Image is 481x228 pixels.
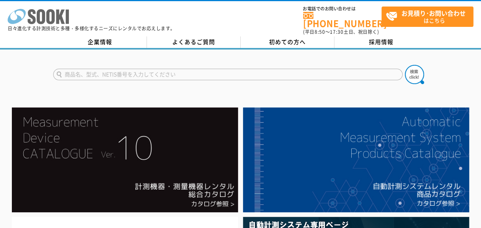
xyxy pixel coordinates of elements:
[315,28,325,35] span: 8:50
[382,7,473,27] a: お見積り･お問い合わせはこちら
[12,107,238,212] img: Catalog Ver10
[303,7,382,11] span: お電話でのお問い合わせは
[269,38,306,46] span: 初めての方へ
[243,107,469,212] img: 自動計測システムカタログ
[303,28,379,35] span: (平日 ～ 土日、祝日除く)
[53,69,403,80] input: 商品名、型式、NETIS番号を入力してください
[405,65,424,84] img: btn_search.png
[386,7,473,26] span: はこちら
[330,28,344,35] span: 17:30
[8,26,175,31] p: 日々進化する計測技術と多種・多様化するニーズにレンタルでお応えします。
[401,8,466,18] strong: お見積り･お問い合わせ
[303,12,382,28] a: [PHONE_NUMBER]
[241,36,334,48] a: 初めての方へ
[53,36,147,48] a: 企業情報
[147,36,241,48] a: よくあるご質問
[334,36,428,48] a: 採用情報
